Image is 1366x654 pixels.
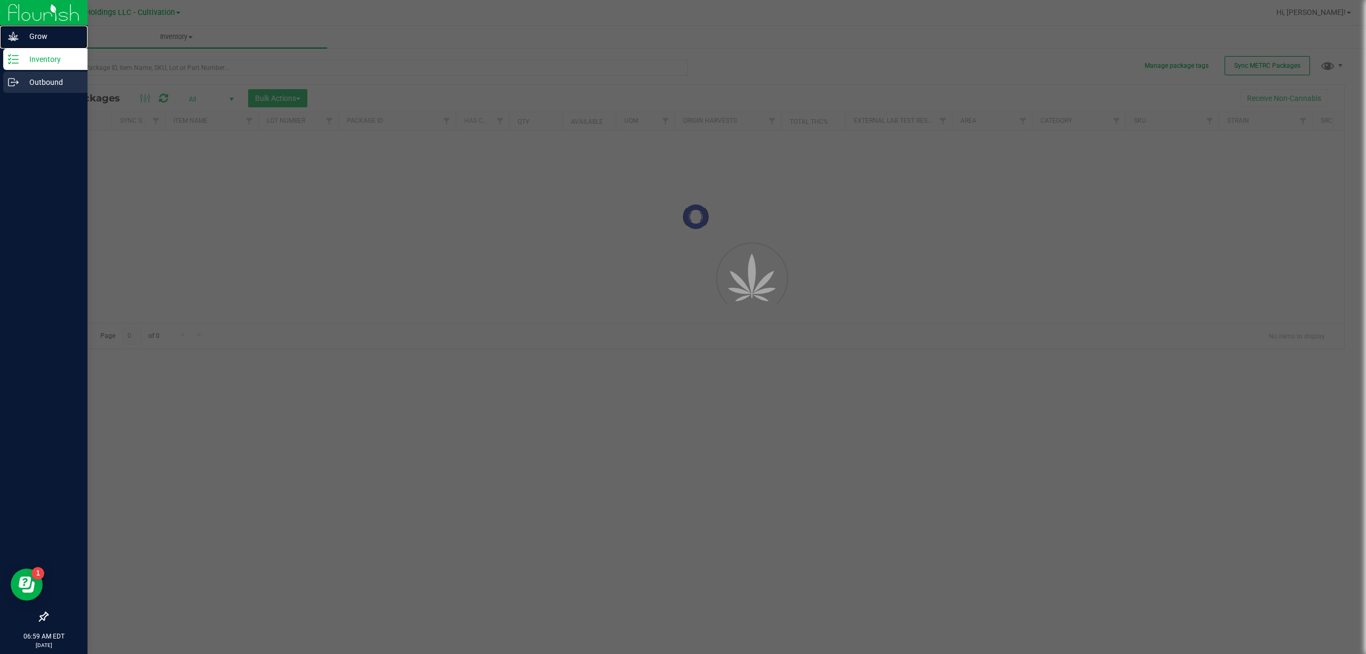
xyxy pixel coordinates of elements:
[19,30,83,43] p: Grow
[5,632,83,641] p: 06:59 AM EDT
[8,77,19,88] inline-svg: Outbound
[19,76,83,89] p: Outbound
[5,641,83,649] p: [DATE]
[11,569,43,601] iframe: Resource center
[31,567,44,580] iframe: Resource center unread badge
[8,31,19,42] inline-svg: Grow
[19,53,83,66] p: Inventory
[8,54,19,65] inline-svg: Inventory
